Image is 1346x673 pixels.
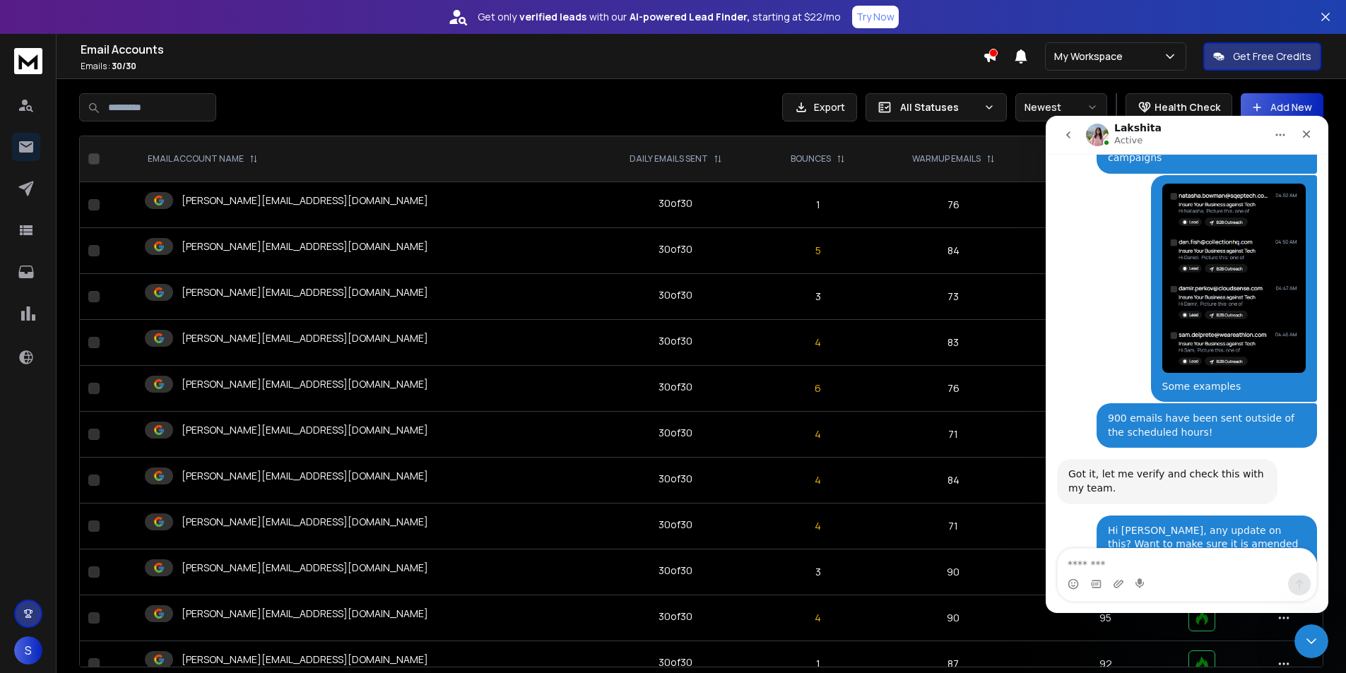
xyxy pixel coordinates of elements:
td: 95 [1032,504,1181,549]
div: EMAIL ACCOUNT NAME [148,153,258,165]
h1: Email Accounts [81,41,983,58]
p: Health Check [1155,100,1220,114]
p: 4 [769,473,867,487]
td: 95 [1032,412,1181,458]
p: 4 [769,519,867,533]
button: Try Now [852,6,899,28]
td: 95 [1032,595,1181,641]
td: 95 [1032,366,1181,412]
img: logo [14,48,42,74]
p: [PERSON_NAME][EMAIL_ADDRESS][DOMAIN_NAME] [182,515,428,529]
td: 95 [1032,228,1181,274]
td: 95 [1032,182,1181,228]
td: 90 [875,549,1032,595]
div: 30 of 30 [659,518,692,532]
strong: verified leads [519,10,586,24]
p: 3 [769,565,867,579]
p: My Workspace [1054,49,1128,64]
p: 5 [769,244,867,258]
td: 90 [875,595,1032,641]
td: 71 [875,504,1032,549]
button: S [14,636,42,665]
button: Add New [1241,93,1323,121]
div: 30 of 30 [659,609,692,624]
div: 30 of 30 [659,242,692,256]
td: 71 [875,412,1032,458]
td: 84 [875,228,1032,274]
p: [PERSON_NAME][EMAIL_ADDRESS][DOMAIN_NAME] [182,653,428,667]
p: 6 [769,381,867,395]
td: 95 [1032,320,1181,366]
button: Newest [1015,93,1107,121]
p: 4 [769,335,867,350]
td: 84 [875,458,1032,504]
p: [PERSON_NAME][EMAIL_ADDRESS][DOMAIN_NAME] [182,377,428,391]
p: 4 [769,611,867,625]
button: Health Check [1126,93,1232,121]
p: 1 [769,657,867,671]
p: Try Now [856,10,895,24]
td: 83 [875,320,1032,366]
p: 4 [769,427,867,441]
p: [PERSON_NAME][EMAIL_ADDRESS][DOMAIN_NAME] [182,423,428,437]
button: Export [782,93,857,121]
td: 95 [1032,274,1181,320]
p: [PERSON_NAME][EMAIL_ADDRESS][DOMAIN_NAME] [182,331,428,345]
span: 30 / 30 [112,60,136,72]
div: 30 of 30 [659,196,692,210]
p: Get Free Credits [1233,49,1311,64]
p: [PERSON_NAME][EMAIL_ADDRESS][DOMAIN_NAME] [182,193,428,208]
strong: AI-powered Lead Finder, [630,10,750,24]
td: 73 [875,274,1032,320]
div: 30 of 30 [659,288,692,302]
p: BOUNCES [791,153,831,165]
td: 95 [1032,549,1181,595]
p: [PERSON_NAME][EMAIL_ADDRESS][DOMAIN_NAME] [182,561,428,575]
p: Emails : [81,61,983,72]
p: [PERSON_NAME][EMAIL_ADDRESS][DOMAIN_NAME] [182,285,428,299]
p: DAILY EMAILS SENT [630,153,708,165]
div: 30 of 30 [659,380,692,394]
td: 95 [1032,458,1181,504]
p: Get only with our starting at $22/mo [478,10,841,24]
p: [PERSON_NAME][EMAIL_ADDRESS][DOMAIN_NAME] [182,607,428,621]
p: [PERSON_NAME][EMAIL_ADDRESS][DOMAIN_NAME] [182,469,428,483]
p: 3 [769,290,867,304]
p: All Statuses [900,100,978,114]
p: 1 [769,198,867,212]
td: 76 [875,366,1032,412]
div: 30 of 30 [659,472,692,486]
div: 30 of 30 [659,655,692,669]
p: WARMUP EMAILS [912,153,981,165]
div: 30 of 30 [659,334,692,348]
iframe: Intercom live chat [1294,624,1328,658]
iframe: Intercom live chat [1046,116,1328,613]
td: 76 [875,182,1032,228]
